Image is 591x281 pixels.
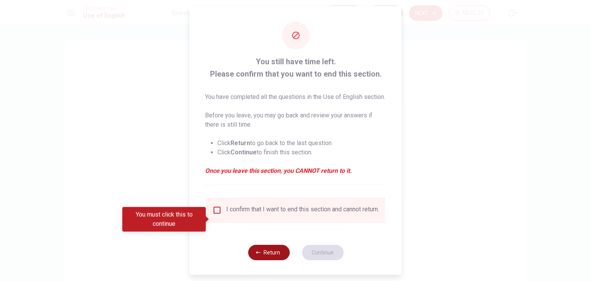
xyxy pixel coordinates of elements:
[212,206,222,215] span: You must click this to continue
[230,149,257,156] strong: Continue
[217,139,386,148] li: Click to go back to the last question
[122,207,206,232] div: You must click this to continue
[302,245,343,260] button: Continue
[205,92,386,102] p: You have completed all the questions in the Use of English section.
[226,206,379,215] div: I confirm that I want to end this section and cannot return.
[205,111,386,129] p: Before you leave, you may go back and review your answers if there is still time.
[248,245,289,260] button: Return
[217,148,386,157] li: Click to finish this section.
[230,139,250,147] strong: Return
[205,55,386,80] span: You still have time left. Please confirm that you want to end this section.
[205,166,386,176] em: Once you leave this section, you CANNOT return to it.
